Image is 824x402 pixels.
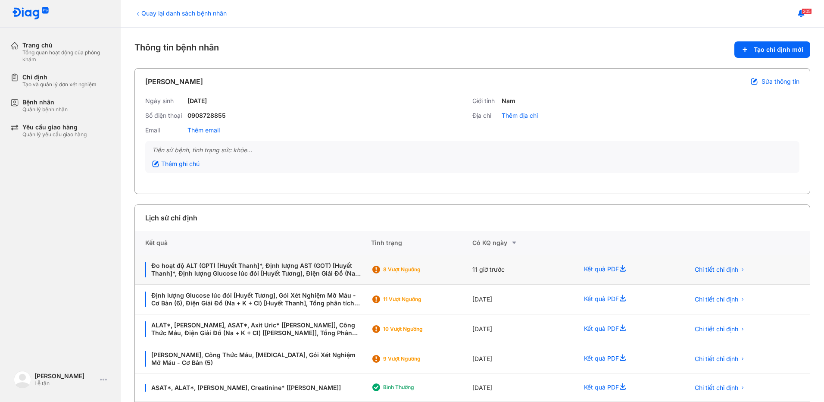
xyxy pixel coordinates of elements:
[472,238,574,248] div: Có KQ ngày
[695,355,738,363] span: Chi tiết chỉ định
[22,106,68,113] div: Quản lý bệnh nhân
[472,285,574,314] div: [DATE]
[152,160,200,168] div: Thêm ghi chú
[134,9,227,18] div: Quay lại danh sách bệnh nhân
[22,41,110,49] div: Trang chủ
[12,7,49,20] img: logo
[34,380,97,387] div: Lễ tân
[734,41,810,58] button: Tạo chỉ định mới
[472,314,574,344] div: [DATE]
[383,296,452,303] div: 11 Vượt ngưỡng
[472,97,498,105] div: Giới tính
[690,381,750,394] button: Chi tiết chỉ định
[22,98,68,106] div: Bệnh nhân
[502,112,538,119] div: Thêm địa chỉ
[383,355,452,362] div: 9 Vượt ngưỡng
[472,344,574,374] div: [DATE]
[690,263,750,276] button: Chi tiết chỉ định
[502,97,515,105] div: Nam
[152,146,793,154] div: Tiền sử bệnh, tình trạng sức khỏe...
[145,351,361,367] div: [PERSON_NAME], Công Thức Máu, [MEDICAL_DATA], Gói Xét Nghiệm Mỡ Máu - Cơ Bản (5)
[695,325,738,333] span: Chi tiết chỉ định
[383,326,452,333] div: 10 Vượt ngưỡng
[187,126,220,134] div: Thêm email
[574,374,679,402] div: Kết quả PDF
[762,78,799,85] span: Sửa thông tin
[22,73,97,81] div: Chỉ định
[145,76,203,87] div: [PERSON_NAME]
[145,97,184,105] div: Ngày sinh
[145,321,361,337] div: ALAT*, [PERSON_NAME], ASAT*, Axit Uric* [[PERSON_NAME]], Công Thức Máu, Điện Giải Đồ (Na + K + Cl...
[472,374,574,402] div: [DATE]
[22,49,110,63] div: Tổng quan hoạt động của phòng khám
[34,372,97,380] div: [PERSON_NAME]
[695,295,738,303] span: Chi tiết chỉ định
[145,126,184,134] div: Email
[22,81,97,88] div: Tạo và quản lý đơn xét nghiệm
[472,255,574,285] div: 11 giờ trước
[383,384,452,391] div: Bình thường
[802,8,812,14] span: 205
[690,323,750,336] button: Chi tiết chỉ định
[145,262,361,277] div: Đo hoạt độ ALT (GPT) [Huyết Thanh]*, Định lượng AST (GOT) [Huyết Thanh]*, Định lượng Glucose lúc ...
[574,314,679,344] div: Kết quả PDF
[22,123,87,131] div: Yêu cầu giao hàng
[134,41,810,58] div: Thông tin bệnh nhân
[145,112,184,119] div: Số điện thoại
[135,231,371,255] div: Kết quả
[383,266,452,273] div: 8 Vượt ngưỡng
[472,112,498,119] div: Địa chỉ
[187,112,226,119] div: 0908728855
[22,131,87,138] div: Quản lý yêu cầu giao hàng
[754,46,803,53] span: Tạo chỉ định mới
[145,292,361,307] div: Định lượng Glucose lúc đói [Huyết Tương], Gói Xét Nghiệm Mỡ Máu - Cơ Bản (6), Điện Giải Đồ (Na + ...
[574,255,679,285] div: Kết quả PDF
[145,384,361,392] div: ASAT*, ALAT*, [PERSON_NAME], Creatinine* [[PERSON_NAME]]
[690,293,750,306] button: Chi tiết chỉ định
[695,266,738,273] span: Chi tiết chỉ định
[574,344,679,374] div: Kết quả PDF
[695,384,738,392] span: Chi tiết chỉ định
[14,371,31,388] img: logo
[371,231,472,255] div: Tình trạng
[145,213,197,223] div: Lịch sử chỉ định
[690,352,750,365] button: Chi tiết chỉ định
[187,97,207,105] div: [DATE]
[574,285,679,314] div: Kết quả PDF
